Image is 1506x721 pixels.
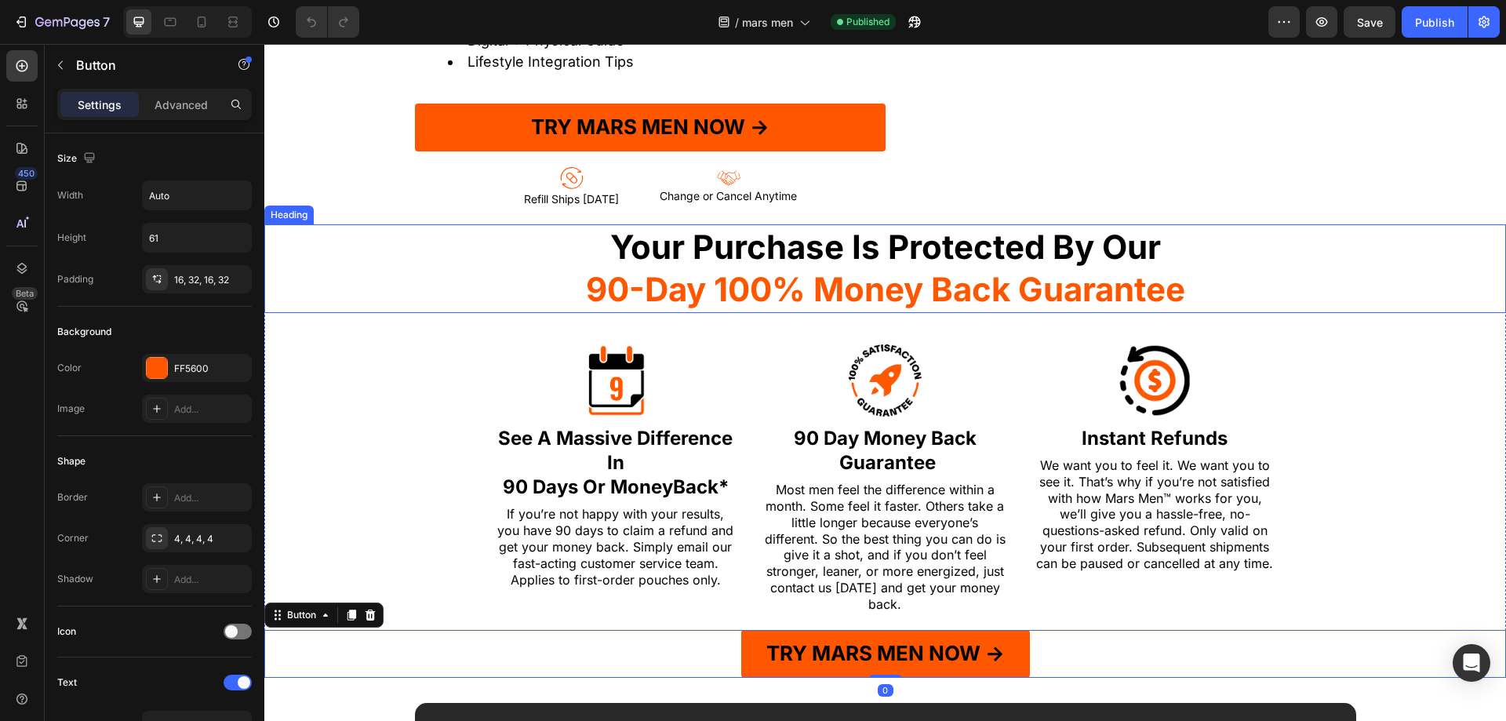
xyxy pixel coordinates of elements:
[57,675,77,690] div: Text
[846,15,889,29] span: Published
[57,402,85,416] div: Image
[735,14,739,31] span: /
[174,273,248,287] div: 16, 32, 16, 32
[15,167,38,180] div: 450
[1357,16,1383,29] span: Save
[853,300,927,373] img: 00c9ca22-d958-4615-b626-d6367e893a1f
[387,144,541,160] p: Change or Cancel Anytime
[502,592,740,628] p: TRY MARS MEN NOW →
[264,44,1506,721] iframe: To enrich screen reader interactions, please activate Accessibility in Grammarly extension settings
[613,640,629,653] div: 0
[57,272,93,286] div: Padding
[1402,6,1468,38] button: Publish
[12,287,38,300] div: Beta
[477,586,766,634] a: TRY MARS MEN NOW →
[296,6,359,38] div: Undo/Redo
[143,224,251,252] input: Auto
[57,325,111,339] div: Background
[768,381,1013,408] h2: Instant Refunds
[584,300,658,373] img: 9b958b1e-60d1-405b-9000-09a8b5c5abe6
[57,361,82,375] div: Color
[174,402,248,417] div: Add...
[1453,644,1490,682] div: Open Intercom Messenger
[57,188,83,202] div: Width
[57,454,85,468] div: Shape
[143,181,251,209] input: Auto
[76,56,209,75] p: Button
[231,147,384,163] p: Refill Ships [DATE]
[174,532,248,546] div: 4, 4, 4, 4
[1344,6,1395,38] button: Save
[1415,14,1454,31] div: Publish
[267,65,505,102] p: TRY MARS MEN NOW →
[174,573,248,587] div: Add...
[453,126,476,143] img: Change.svg
[6,6,117,38] button: 7
[20,564,55,578] div: Button
[57,625,76,639] div: Icon
[174,491,248,505] div: Add...
[57,572,93,586] div: Shadow
[78,96,122,113] p: Settings
[57,531,89,545] div: Corner
[229,381,475,457] h2: See A Massive Difference In 90 Days Or MoneyBack*
[231,462,473,544] p: If you’re not happy with your results, you have 90 days to claim a refund and get your money back...
[500,438,742,568] p: Most men feel the difference within a month. Some feel it faster. Others take a little longer bec...
[155,96,208,113] p: Advanced
[3,164,46,178] div: Heading
[769,413,1012,528] p: We want you to feel it. We want you to see it. That’s why if you’re not satisfied with how Mars M...
[742,14,793,31] span: mars men
[322,225,921,265] span: 90-Day 100% Money Back Guarantee
[103,13,110,31] p: 7
[57,490,88,504] div: Border
[57,231,86,245] div: Height
[57,148,99,169] div: Size
[296,123,319,146] img: 30_day.svg
[315,300,388,373] img: 2ddf4197-bb7a-40a5-b187-25a61fa822c7
[498,381,744,432] h2: 90 Day Money Back Guarantee
[174,362,248,376] div: FF5600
